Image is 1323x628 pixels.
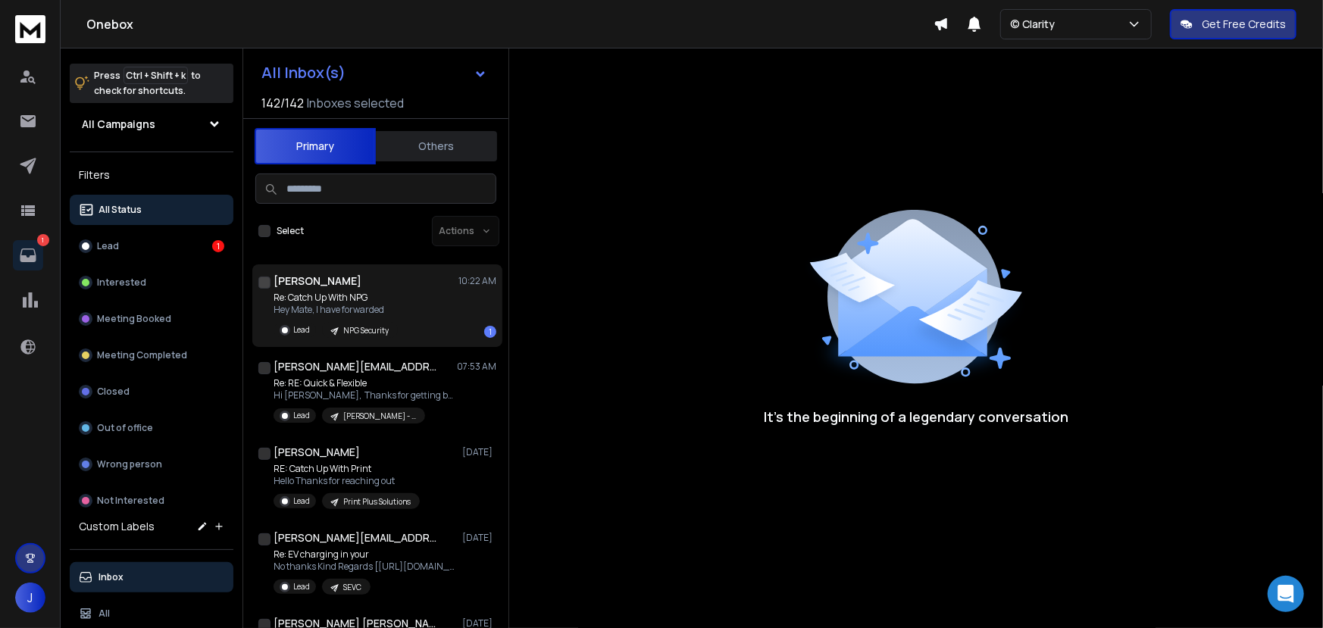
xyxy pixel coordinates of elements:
h3: Filters [70,164,233,186]
p: Press to check for shortcuts. [94,68,201,98]
h1: All Campaigns [82,117,155,132]
p: It’s the beginning of a legendary conversation [764,406,1068,427]
p: 1 [37,234,49,246]
p: Hi [PERSON_NAME], Thanks for getting back [274,389,455,401]
a: 1 [13,240,43,270]
button: All Campaigns [70,109,233,139]
button: Get Free Credits [1170,9,1296,39]
button: All Status [70,195,233,225]
h1: [PERSON_NAME] [274,273,361,289]
p: No thanks Kind Regards [[URL][DOMAIN_NAME]] E: [PERSON_NAME][EMAIL_ADDRESS][DOMAIN_NAME] [274,561,455,573]
button: Meeting Completed [70,340,233,370]
button: Wrong person [70,449,233,480]
button: Lead1 [70,231,233,261]
div: 1 [484,326,496,338]
button: Not Interested [70,486,233,516]
button: Interested [70,267,233,298]
p: Lead [293,324,310,336]
p: [PERSON_NAME] - Property Developers [343,411,416,422]
h1: [PERSON_NAME][EMAIL_ADDRESS][DOMAIN_NAME] [274,530,440,545]
button: J [15,583,45,613]
h3: Inboxes selected [307,94,404,112]
h3: Custom Labels [79,519,155,534]
button: Closed [70,376,233,407]
p: 10:22 AM [458,275,496,287]
p: Interested [97,277,146,289]
p: Out of office [97,422,153,434]
button: Primary [255,128,376,164]
p: Hello Thanks for reaching out [274,475,420,487]
p: RE: Catch Up With Print [274,463,420,475]
p: SEVC [343,582,361,593]
span: Ctrl + Shift + k [124,67,188,84]
p: Closed [97,386,130,398]
div: Open Intercom Messenger [1268,576,1304,612]
p: Inbox [99,571,124,583]
p: Meeting Booked [97,313,171,325]
p: Not Interested [97,495,164,507]
p: Lead [293,410,310,421]
h1: [PERSON_NAME][EMAIL_ADDRESS][DOMAIN_NAME] [274,359,440,374]
p: All Status [99,204,142,216]
button: Out of office [70,413,233,443]
h1: [PERSON_NAME] [274,445,360,460]
p: Hey Mate, I have forwarded [274,304,398,316]
p: Re: RE: Quick & Flexible [274,377,455,389]
button: Others [376,130,497,163]
button: All Inbox(s) [249,58,499,88]
p: Lead [97,240,119,252]
img: logo [15,15,45,43]
p: NPG Security [343,325,389,336]
p: Wrong person [97,458,162,470]
p: Re: Catch Up With NPG [274,292,398,304]
h1: Onebox [86,15,934,33]
p: Get Free Credits [1202,17,1286,32]
span: 142 / 142 [261,94,304,112]
p: Re: EV charging in your [274,548,455,561]
button: Meeting Booked [70,304,233,334]
label: Select [277,225,304,237]
p: Lead [293,581,310,592]
p: [DATE] [462,446,496,458]
button: Inbox [70,562,233,592]
h1: All Inbox(s) [261,65,346,80]
div: 1 [212,240,224,252]
p: Lead [293,495,310,507]
p: [DATE] [462,532,496,544]
p: 07:53 AM [457,361,496,373]
p: Meeting Completed [97,349,187,361]
p: Print Plus Solutions [343,496,411,508]
p: © Clarity [1010,17,1061,32]
p: All [99,608,110,620]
